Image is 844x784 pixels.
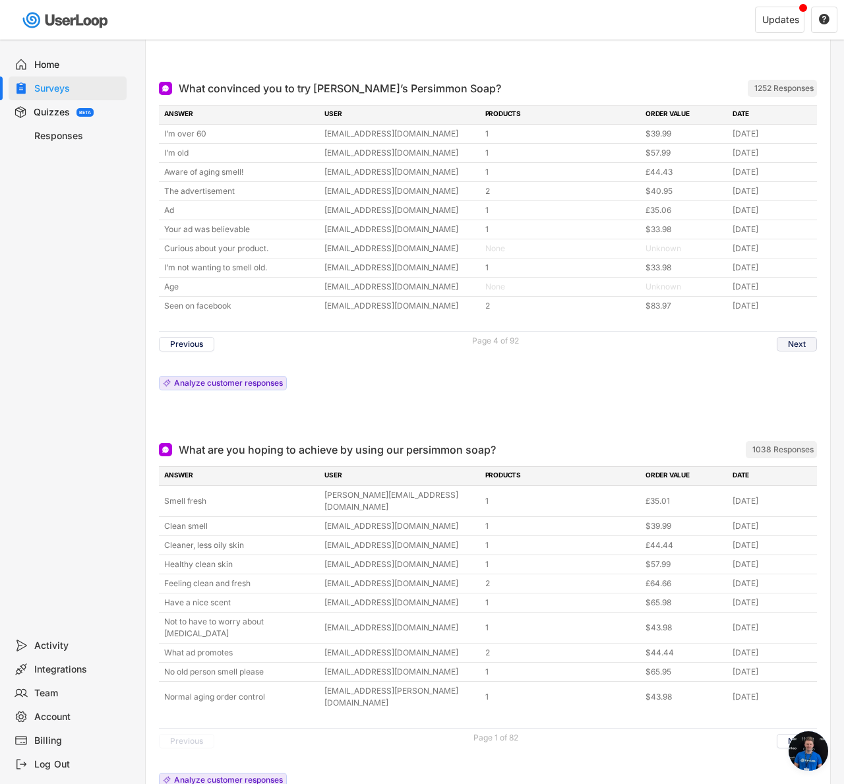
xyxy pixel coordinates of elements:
div: Unknown [646,243,725,255]
div: Quizzes [34,106,70,119]
div: 1 [485,666,638,678]
div: 1 [485,558,638,570]
img: userloop-logo-01.svg [20,7,113,34]
div: 1 [485,691,638,703]
div: [EMAIL_ADDRESS][DOMAIN_NAME] [324,300,477,312]
div: [DATE] [733,128,812,140]
div: 1 [485,166,638,178]
div: Curious about your product. [164,243,316,255]
div: [DATE] [733,597,812,609]
div: [DATE] [733,520,812,532]
div: $33.98 [646,262,725,274]
div: [EMAIL_ADDRESS][DOMAIN_NAME] [324,597,477,609]
div: Page 4 of 92 [472,337,519,345]
div: I’m over 60 [164,128,316,140]
div: Billing [34,735,121,747]
div: £64.66 [646,578,725,589]
div: $65.95 [646,666,725,678]
div: 2 [485,578,638,589]
div: I’m old [164,147,316,159]
div: The advertisement [164,185,316,197]
div: £44.43 [646,166,725,178]
div: [DATE] [733,281,812,293]
div: PRODUCTS [485,109,638,121]
div: [EMAIL_ADDRESS][DOMAIN_NAME] [324,166,477,178]
div: Not to have to worry about [MEDICAL_DATA] [164,616,316,640]
text:  [819,13,829,25]
div: Team [34,687,121,700]
div: [DATE] [733,166,812,178]
div: ORDER VALUE [646,109,725,121]
div: Account [34,711,121,723]
div: [DATE] [733,224,812,235]
div: Page 1 of 82 [473,734,518,742]
div: Analyze customer responses [174,379,283,387]
div: What are you hoping to achieve by using our persimmon soap? [179,442,496,458]
div: Age [164,281,316,293]
div: DATE [733,109,812,121]
div: 2 [485,647,638,659]
div: $39.99 [646,128,725,140]
div: USER [324,470,477,482]
div: 1 [485,539,638,551]
div: Unknown [646,281,725,293]
div: Integrations [34,663,121,676]
div: [DATE] [733,578,812,589]
div: $83.97 [646,300,725,312]
div: [DATE] [733,262,812,274]
button: Next [777,337,817,351]
div: Analyze customer responses [174,776,283,784]
div: 1252 Responses [754,83,814,94]
div: $33.98 [646,224,725,235]
div: Ad [164,204,316,216]
div: Normal aging order control [164,691,316,703]
button: Previous [159,337,214,351]
div: £35.01 [646,495,725,507]
div: Activity [34,640,121,652]
div: $39.99 [646,520,725,532]
div: Seen on facebook [164,300,316,312]
div: [DATE] [733,243,812,255]
button: Next [777,734,817,748]
div: $57.99 [646,147,725,159]
div: [DATE] [733,204,812,216]
div: 2 [485,185,638,197]
div: [DATE] [733,495,812,507]
div: $44.44 [646,647,725,659]
div: 1 [485,262,638,274]
div: Feeling clean and fresh [164,578,316,589]
div: [EMAIL_ADDRESS][DOMAIN_NAME] [324,520,477,532]
div: BETA [79,110,91,115]
div: ANSWER [164,109,316,121]
div: I’m not wanting to smell old. [164,262,316,274]
div: [EMAIL_ADDRESS][PERSON_NAME][DOMAIN_NAME] [324,685,477,709]
div: $65.98 [646,597,725,609]
div: [EMAIL_ADDRESS][DOMAIN_NAME] [324,558,477,570]
div: No old person smell please [164,666,316,678]
div: $40.95 [646,185,725,197]
div: None [485,281,638,293]
div: [DATE] [733,622,812,634]
div: 1 [485,495,638,507]
div: [EMAIL_ADDRESS][DOMAIN_NAME] [324,204,477,216]
img: Open Ended [162,446,169,454]
div: 1 [485,520,638,532]
div: 1 [485,622,638,634]
div: 1 [485,204,638,216]
div: [EMAIL_ADDRESS][DOMAIN_NAME] [324,281,477,293]
div: [EMAIL_ADDRESS][DOMAIN_NAME] [324,224,477,235]
div: [EMAIL_ADDRESS][DOMAIN_NAME] [324,622,477,634]
div: [DATE] [733,300,812,312]
div: USER [324,109,477,121]
div: 1038 Responses [752,444,814,455]
div: [EMAIL_ADDRESS][DOMAIN_NAME] [324,578,477,589]
div: Clean smell [164,520,316,532]
div: [EMAIL_ADDRESS][DOMAIN_NAME] [324,147,477,159]
div: [DATE] [733,147,812,159]
div: Have a nice scent [164,597,316,609]
div: Responses [34,130,121,142]
img: Open Ended [162,84,169,92]
div: [DATE] [733,691,812,703]
div: What convinced you to try [PERSON_NAME]’s Persimmon Soap? [179,80,501,96]
div: 1 [485,128,638,140]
